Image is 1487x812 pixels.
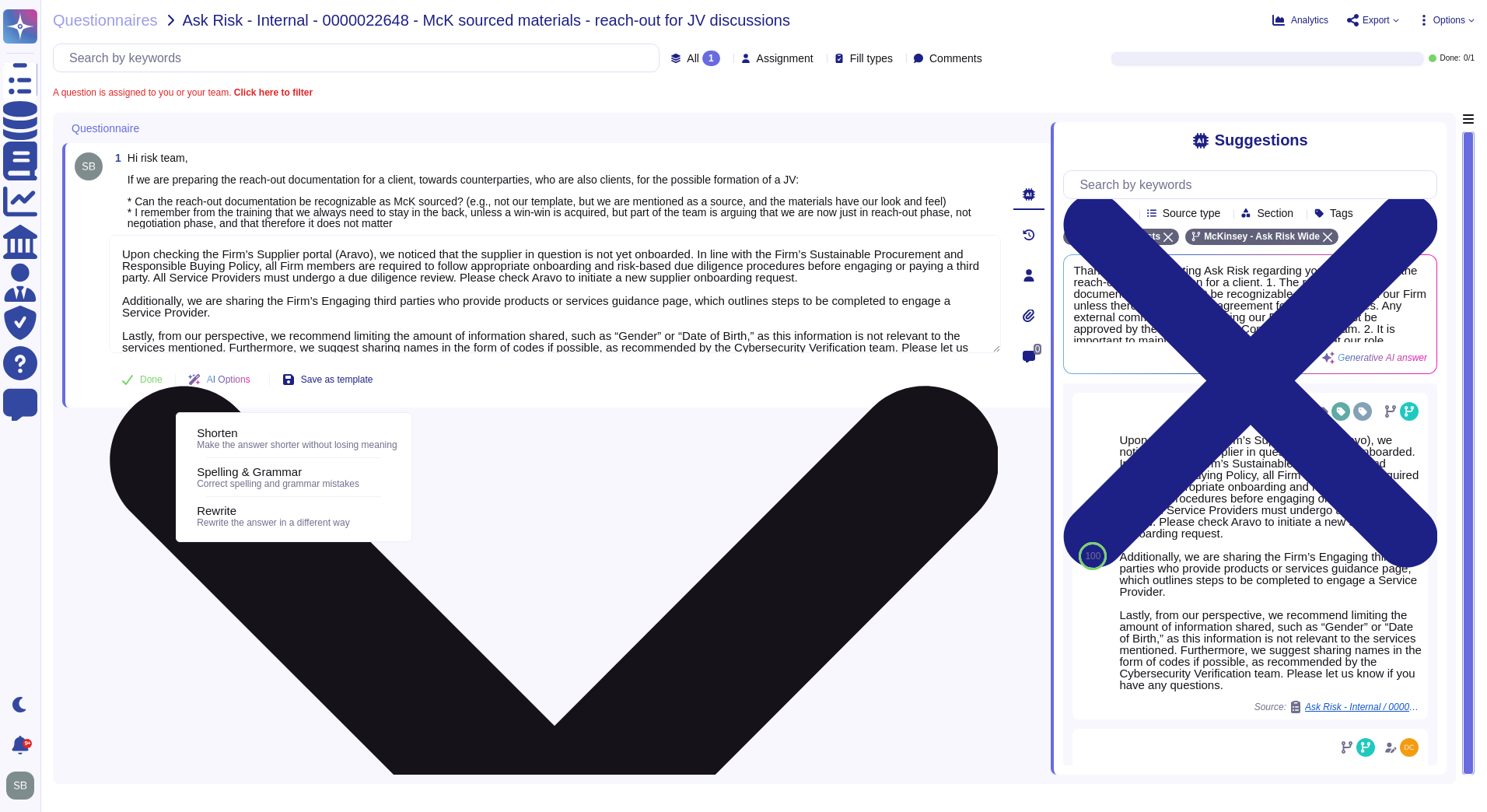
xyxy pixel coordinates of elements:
img: user [75,152,103,180]
span: 1 [109,152,121,163]
span: 0 / 1 [1464,54,1475,62]
span: Source: [1254,701,1422,713]
textarea: Upon checking the Firm’s Supplier portal (Aravo), we noticed that the supplier in question is not... [109,235,1001,353]
div: Rewrite [184,507,191,525]
span: Rewrite [197,504,236,518]
span: 0 [1034,344,1042,355]
span: Correct spelling and grammar mistakes [197,478,359,489]
div: Rewrite [184,499,403,534]
div: Shorten [184,429,191,447]
b: Click here to filter [231,87,313,98]
span: Rewrite the answer in a different way [197,517,350,528]
div: Spelling & Grammar [184,468,191,486]
span: Questionnaire [72,123,139,134]
span: Done: [1440,54,1461,62]
span: Assignment [757,53,813,64]
span: Options [1433,16,1465,25]
button: Analytics [1272,14,1328,26]
div: Spelling & Grammar [197,465,397,479]
input: Search by keywords [61,44,659,72]
span: Shorten [197,426,238,440]
span: Fill types [850,53,893,64]
span: Make the answer shorter without losing meaning [197,439,397,450]
div: 1 [702,51,720,66]
img: user [1400,738,1419,757]
span: Comments [929,53,982,64]
span: Spelling & Grammar [197,465,302,479]
span: All [687,53,699,64]
span: Questionnaires [53,12,158,28]
span: Ask Risk - Internal - 0000022648 - McK sourced materials - reach-out for JV discussions [183,12,790,28]
span: A question is assigned to you or your team. [53,88,313,97]
span: 100 [1085,551,1100,561]
div: 9+ [23,739,32,748]
div: Upon checking the Firm’s Supplier portal (Aravo), we noticed that the supplier in question is not... [1119,434,1422,691]
input: Search by keywords [1072,171,1436,198]
span: Export [1363,16,1390,25]
div: Spelling & Grammar [184,460,403,495]
img: user [6,772,34,800]
div: Shorten [197,426,397,440]
button: user [3,768,45,803]
div: Rewrite [197,504,397,518]
span: Ask Risk - Internal / 0000022648 - McK sourced materials - reach-out for JV discussions [1305,702,1422,712]
div: Shorten [184,421,403,456]
span: Analytics [1291,16,1328,25]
